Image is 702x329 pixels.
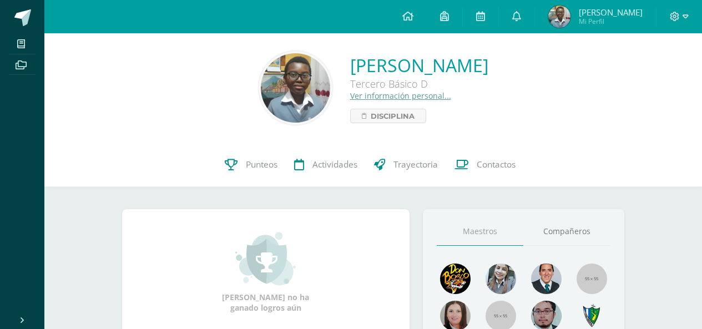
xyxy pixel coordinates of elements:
[261,53,330,123] img: b02d0a7be84ed5b3d2222227a8eb9049.png
[366,143,446,187] a: Trayectoria
[548,6,570,28] img: 68d853dc98f1f1af4b37f6310fc34bca.png
[210,231,321,313] div: [PERSON_NAME] no ha ganado logros aún
[350,109,426,123] a: Disciplina
[440,264,471,294] img: 29fc2a48271e3f3676cb2cb292ff2552.png
[371,109,415,123] span: Disciplina
[393,159,438,170] span: Trayectoria
[579,17,643,26] span: Mi Perfil
[350,53,488,77] a: [PERSON_NAME]
[523,217,610,246] a: Compañeros
[350,90,451,101] a: Ver información personal...
[312,159,357,170] span: Actividades
[477,159,516,170] span: Contactos
[246,159,277,170] span: Punteos
[577,264,607,294] img: 55x55
[437,217,524,246] a: Maestros
[446,143,524,187] a: Contactos
[216,143,286,187] a: Punteos
[235,231,296,286] img: achievement_small.png
[486,264,516,294] img: 45bd7986b8947ad7e5894cbc9b781108.png
[531,264,562,294] img: eec80b72a0218df6e1b0c014193c2b59.png
[579,7,643,18] span: [PERSON_NAME]
[350,77,488,90] div: Tercero Básico D
[286,143,366,187] a: Actividades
